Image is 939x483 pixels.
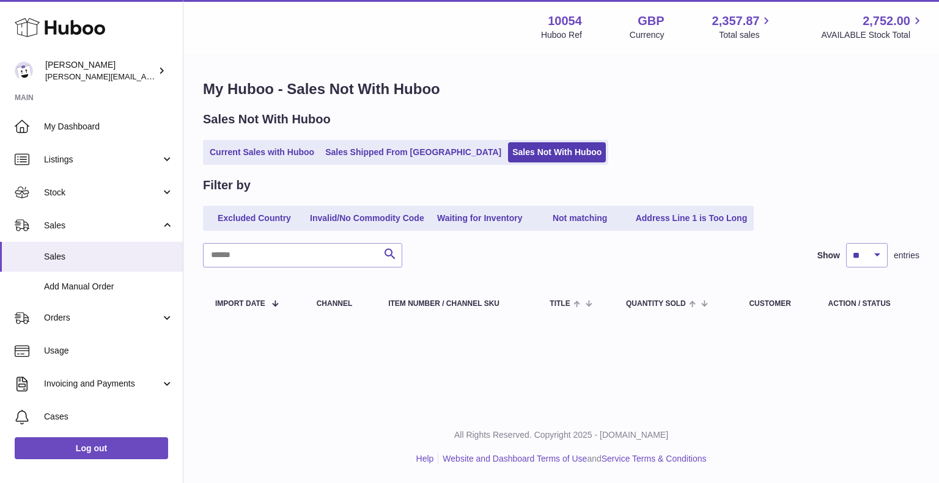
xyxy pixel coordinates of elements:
[205,208,303,228] a: Excluded Country
[203,79,919,99] h1: My Huboo - Sales Not With Huboo
[205,142,319,162] a: Current Sales with Huboo
[531,208,629,228] a: Not matching
[388,300,525,308] div: Item Number / Channel SKU
[44,281,174,292] span: Add Manual Order
[438,453,706,465] li: and
[44,251,174,263] span: Sales
[193,429,929,441] p: All Rights Reserved. Copyright 2025 - [DOMAIN_NAME]
[821,29,924,41] span: AVAILABLE Stock Total
[719,29,773,41] span: Total sales
[894,250,919,261] span: entries
[863,13,910,29] span: 2,752.00
[321,142,506,162] a: Sales Shipped From [GEOGRAPHIC_DATA]
[712,13,760,29] span: 2,357.87
[44,154,161,165] span: Listings
[550,300,570,308] span: Title
[632,208,752,228] a: Address Line 1 is Too Long
[749,300,803,308] div: Customer
[203,111,331,128] h2: Sales Not With Huboo
[638,13,664,29] strong: GBP
[44,220,161,231] span: Sales
[44,187,161,198] span: Stock
[15,62,33,80] img: luz@capsuline.com
[44,121,174,133] span: My Dashboard
[215,300,265,308] span: Import date
[44,345,174,357] span: Usage
[317,300,364,308] div: Channel
[817,250,840,261] label: Show
[630,29,665,41] div: Currency
[548,13,582,29] strong: 10054
[508,142,606,162] a: Sales Not With Huboo
[44,411,174,423] span: Cases
[541,29,582,41] div: Huboo Ref
[821,13,924,41] a: 2,752.00 AVAILABLE Stock Total
[828,300,907,308] div: Action / Status
[712,13,774,41] a: 2,357.87 Total sales
[44,378,161,390] span: Invoicing and Payments
[203,177,251,194] h2: Filter by
[45,59,155,82] div: [PERSON_NAME]
[45,71,245,81] span: [PERSON_NAME][EMAIL_ADDRESS][DOMAIN_NAME]
[626,300,686,308] span: Quantity Sold
[306,208,429,228] a: Invalid/No Commodity Code
[431,208,529,228] a: Waiting for Inventory
[416,454,434,463] a: Help
[15,437,168,459] a: Log out
[443,454,587,463] a: Website and Dashboard Terms of Use
[602,454,707,463] a: Service Terms & Conditions
[44,312,161,324] span: Orders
